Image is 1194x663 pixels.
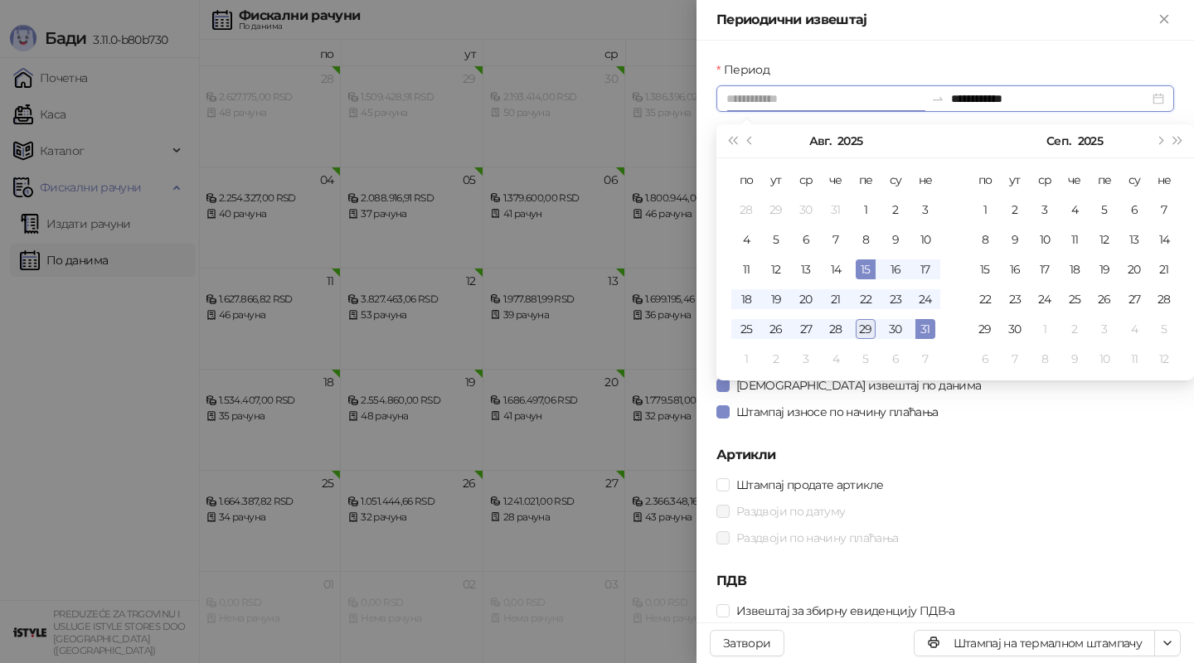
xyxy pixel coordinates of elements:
[1119,254,1149,284] td: 2025-09-20
[856,349,876,369] div: 5
[1094,230,1114,249] div: 12
[766,230,786,249] div: 5
[796,319,816,339] div: 27
[1094,289,1114,309] div: 26
[736,289,756,309] div: 18
[1046,124,1070,157] button: Изабери месец
[736,349,756,369] div: 1
[975,289,995,309] div: 22
[1030,195,1060,225] td: 2025-09-03
[1149,344,1179,374] td: 2025-10-12
[821,284,851,314] td: 2025-08-21
[1035,230,1055,249] div: 10
[1090,195,1119,225] td: 2025-09-05
[730,529,905,547] span: Раздвоји по начину плаћања
[826,289,846,309] div: 21
[915,230,935,249] div: 10
[731,314,761,344] td: 2025-08-25
[791,284,821,314] td: 2025-08-20
[1030,254,1060,284] td: 2025-09-17
[881,314,910,344] td: 2025-08-30
[761,165,791,195] th: ут
[1090,254,1119,284] td: 2025-09-19
[910,314,940,344] td: 2025-08-31
[1094,200,1114,220] div: 5
[1154,349,1174,369] div: 12
[716,60,779,79] label: Период
[1000,165,1030,195] th: ут
[1000,284,1030,314] td: 2025-09-23
[856,259,876,279] div: 15
[970,254,1000,284] td: 2025-09-15
[1035,319,1055,339] div: 1
[761,314,791,344] td: 2025-08-26
[1005,200,1025,220] div: 2
[731,165,761,195] th: по
[826,349,846,369] div: 4
[856,230,876,249] div: 8
[766,200,786,220] div: 29
[796,349,816,369] div: 3
[1119,284,1149,314] td: 2025-09-27
[1169,124,1187,157] button: Следећа година (Control + right)
[1090,344,1119,374] td: 2025-10-10
[761,344,791,374] td: 2025-09-02
[821,165,851,195] th: че
[1149,195,1179,225] td: 2025-09-07
[730,476,890,494] span: Штампај продате артикле
[910,195,940,225] td: 2025-08-03
[1060,314,1090,344] td: 2025-10-02
[821,344,851,374] td: 2025-09-04
[970,314,1000,344] td: 2025-09-29
[766,349,786,369] div: 2
[1119,314,1149,344] td: 2025-10-04
[886,230,905,249] div: 9
[1030,314,1060,344] td: 2025-10-01
[886,259,905,279] div: 16
[851,284,881,314] td: 2025-08-22
[1154,200,1174,220] div: 7
[910,165,940,195] th: не
[1149,314,1179,344] td: 2025-10-05
[730,502,852,520] span: Раздвоји по датуму
[1154,259,1174,279] div: 21
[716,10,1154,30] div: Периодични извештај
[736,319,756,339] div: 25
[851,344,881,374] td: 2025-09-05
[851,225,881,254] td: 2025-08-08
[1065,349,1085,369] div: 9
[716,445,1174,465] h5: Артикли
[766,289,786,309] div: 19
[975,230,995,249] div: 8
[1154,230,1174,249] div: 14
[1149,284,1179,314] td: 2025-09-28
[1060,254,1090,284] td: 2025-09-18
[761,254,791,284] td: 2025-08-12
[970,284,1000,314] td: 2025-09-22
[1065,289,1085,309] div: 25
[1005,230,1025,249] div: 9
[1090,314,1119,344] td: 2025-10-03
[1119,344,1149,374] td: 2025-10-11
[1000,254,1030,284] td: 2025-09-16
[1124,200,1144,220] div: 6
[851,314,881,344] td: 2025-08-29
[910,284,940,314] td: 2025-08-24
[975,259,995,279] div: 15
[809,124,831,157] button: Изабери месец
[970,344,1000,374] td: 2025-10-06
[1119,195,1149,225] td: 2025-09-06
[1000,195,1030,225] td: 2025-09-02
[1060,195,1090,225] td: 2025-09-04
[821,225,851,254] td: 2025-08-07
[851,195,881,225] td: 2025-08-01
[731,225,761,254] td: 2025-08-04
[791,165,821,195] th: ср
[826,200,846,220] div: 31
[741,124,760,157] button: Претходни месец (PageUp)
[1065,259,1085,279] div: 18
[791,344,821,374] td: 2025-09-03
[736,200,756,220] div: 28
[1150,124,1168,157] button: Следећи месец (PageDown)
[1154,289,1174,309] div: 28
